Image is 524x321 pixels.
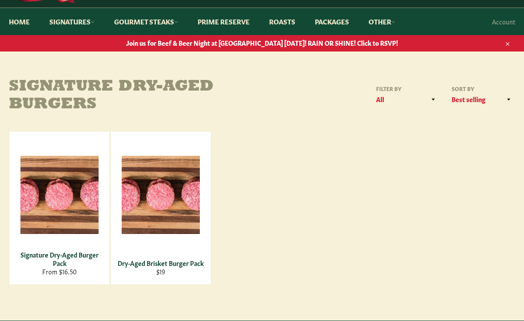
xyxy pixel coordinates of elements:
a: Packages [306,8,358,35]
div: Signature Dry-Aged Burger Pack [15,250,104,268]
a: Other [360,8,404,35]
label: Sort by [449,85,515,92]
img: Signature Dry-Aged Burger Pack [20,156,99,234]
a: Roasts [260,8,304,35]
a: Gourmet Steaks [105,8,187,35]
label: Filter by [373,85,440,92]
a: Signatures [40,8,103,35]
img: Dry-Aged Brisket Burger Pack [122,156,200,234]
a: Dry-Aged Brisket Burger Pack Dry-Aged Brisket Burger Pack $19 [110,131,211,285]
a: Signature Dry-Aged Burger Pack Signature Dry-Aged Burger Pack From $16.50 [9,131,110,285]
div: Dry-Aged Brisket Burger Pack [116,259,206,267]
a: Prime Reserve [189,8,258,35]
a: Account [488,8,520,35]
div: $19 [116,267,206,276]
div: From $16.50 [15,267,104,276]
h1: Signature Dry-Aged Burgers [9,78,262,113]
